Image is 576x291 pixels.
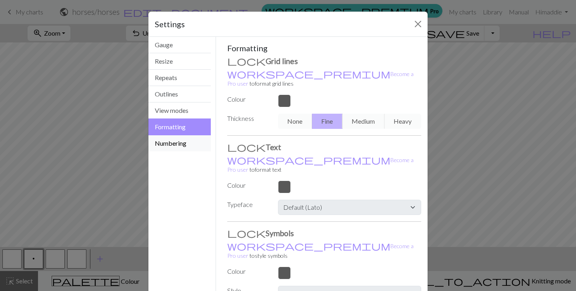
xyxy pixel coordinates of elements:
[227,68,390,79] span: workspace_premium
[227,43,422,53] h5: Formatting
[148,118,211,135] button: Formatting
[227,240,390,251] span: workspace_premium
[227,154,390,165] span: workspace_premium
[227,243,414,259] small: to style symbols
[412,18,424,30] button: Close
[227,70,414,87] a: Become a Pro user
[227,70,414,87] small: to format grid lines
[148,70,211,86] button: Repeats
[148,86,211,102] button: Outlines
[227,56,422,66] h3: Grid lines
[148,135,211,151] button: Numbering
[148,53,211,70] button: Resize
[148,102,211,119] button: View modes
[155,18,185,30] h5: Settings
[227,243,414,259] a: Become a Pro user
[222,94,273,104] label: Colour
[227,157,414,173] a: Become a Pro user
[227,142,422,152] h3: Text
[222,200,273,212] label: Typeface
[222,267,273,276] label: Colour
[148,37,211,53] button: Gauge
[227,228,422,238] h3: Symbols
[227,157,414,173] small: to format text
[222,114,273,126] label: Thickness
[222,181,273,190] label: Colour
